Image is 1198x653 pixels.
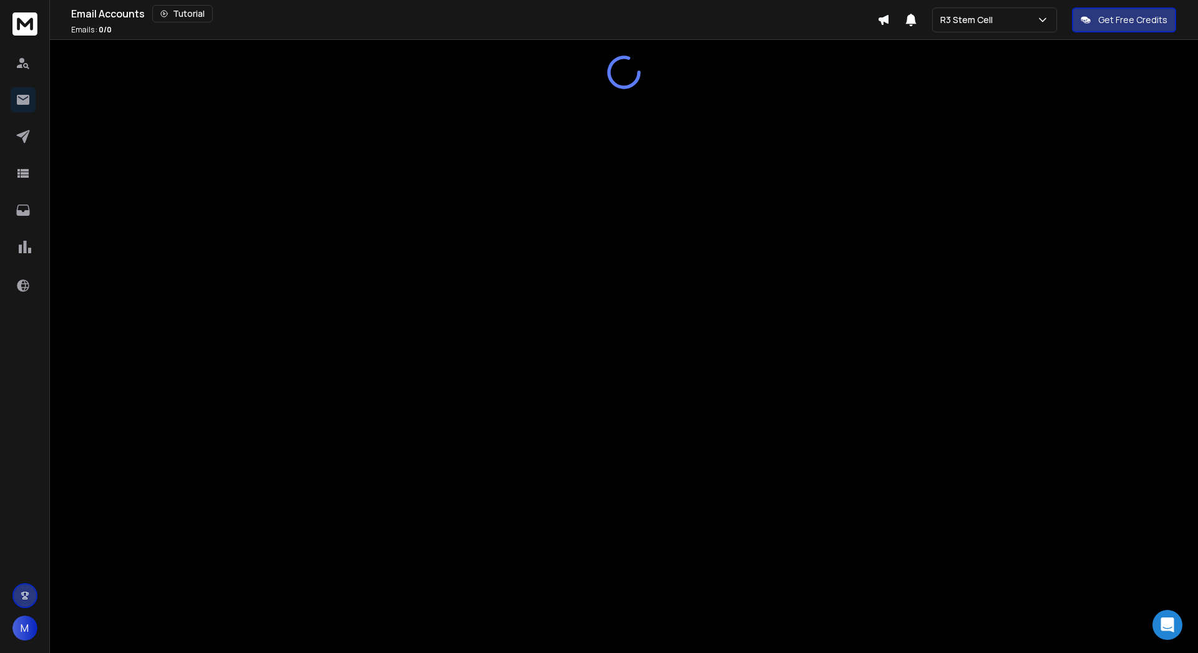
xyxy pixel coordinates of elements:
[940,14,998,26] p: R3 Stem Cell
[12,616,37,641] button: M
[99,24,112,35] span: 0 / 0
[1152,610,1182,640] div: Open Intercom Messenger
[1072,7,1176,32] button: Get Free Credits
[1098,14,1167,26] p: Get Free Credits
[71,5,877,22] div: Email Accounts
[71,25,112,35] p: Emails :
[152,5,213,22] button: Tutorial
